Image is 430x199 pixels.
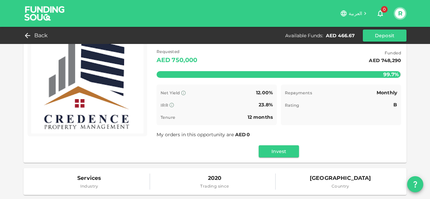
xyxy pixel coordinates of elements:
span: 0 [247,132,250,138]
span: العربية [349,10,362,16]
span: Funded [369,50,401,56]
span: [GEOGRAPHIC_DATA] [310,173,371,183]
button: question [407,176,423,192]
span: Net Yield [161,90,180,95]
button: Invest [259,145,299,157]
span: 2020 [200,173,229,183]
span: AED [235,132,246,138]
span: Industry [77,183,101,190]
span: Rating [285,103,299,108]
span: IRR [161,103,168,108]
span: 12 months [248,114,273,120]
span: My orders in this opportunity are [157,132,251,138]
span: Monthly [377,90,397,96]
span: Back [34,31,48,40]
div: AED 466.67 [326,32,355,39]
div: Available Funds : [285,32,323,39]
span: Repayments [285,90,312,95]
span: Country [310,183,371,190]
span: Trading since [200,183,229,190]
span: Tenure [161,115,175,120]
img: Marketplace Logo [31,21,143,134]
span: Requested [157,48,198,55]
span: B [393,102,397,108]
span: 12.00% [256,90,273,96]
span: Services [77,173,101,183]
button: 0 [374,7,387,20]
span: 0 [381,6,388,13]
button: R [395,8,405,18]
span: 23.8% [259,102,273,108]
button: Deposit [363,30,406,42]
